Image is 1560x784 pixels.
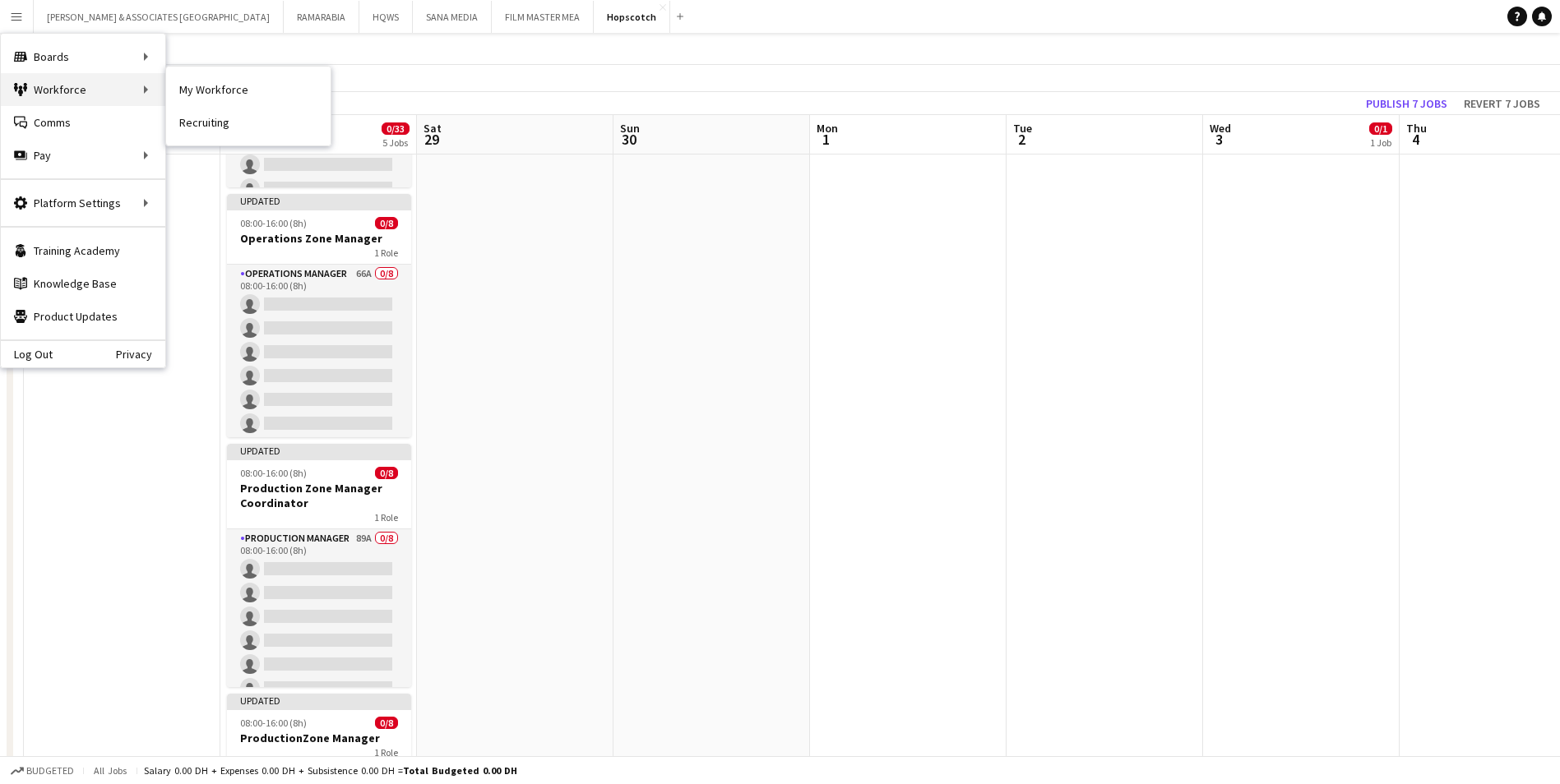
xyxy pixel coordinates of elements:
[26,765,74,777] span: Budgeted
[594,1,670,33] button: Hopscotch
[227,481,411,510] h3: Production Zone Manager Coordinator
[227,731,411,745] h3: ProductionZone Manager
[34,1,284,33] button: [PERSON_NAME] & ASSOCIATES [GEOGRAPHIC_DATA]
[375,717,398,729] span: 0/8
[227,529,411,752] app-card-role: Production Manager89A0/808:00-16:00 (8h)
[1359,93,1454,114] button: Publish 7 jobs
[620,121,640,136] span: Sun
[1,73,165,106] div: Workforce
[227,444,411,687] app-job-card: Updated08:00-16:00 (8h)0/8Production Zone Manager Coordinator1 RoleProduction Manager89A0/808:00-...
[227,194,411,207] div: Updated
[240,717,307,729] span: 08:00-16:00 (8h)
[1,348,53,361] a: Log Out
[374,511,398,523] span: 1 Role
[1,234,165,267] a: Training Academy
[375,217,398,229] span: 0/8
[1406,121,1427,136] span: Thu
[1369,122,1392,135] span: 0/1
[227,194,411,437] app-job-card: Updated08:00-16:00 (8h)0/8Operations Zone Manager1 RoleOperations Manager66A0/808:00-16:00 (8h)
[424,121,442,136] span: Sat
[1404,130,1427,149] span: 4
[1,40,165,73] div: Boards
[284,1,359,33] button: RAMARABIA
[618,130,640,149] span: 30
[1457,93,1547,114] button: Revert 7 jobs
[144,764,517,777] div: Salary 0.00 DH + Expenses 0.00 DH + Subsistence 0.00 DH =
[1,139,165,172] div: Pay
[375,467,398,479] span: 0/8
[382,136,409,149] div: 5 Jobs
[814,130,838,149] span: 1
[166,73,331,106] a: My Workforce
[413,1,492,33] button: SANA MEDIA
[1207,130,1231,149] span: 3
[492,1,594,33] button: FILM MASTER MEA
[403,764,517,777] span: Total Budgeted 0.00 DH
[227,444,411,457] div: Updated
[374,746,398,759] span: 1 Role
[1013,121,1032,136] span: Tue
[1210,121,1231,136] span: Wed
[227,694,411,707] div: Updated
[227,265,411,487] app-card-role: Operations Manager66A0/808:00-16:00 (8h)
[1,267,165,300] a: Knowledge Base
[421,130,442,149] span: 29
[240,467,307,479] span: 08:00-16:00 (8h)
[382,122,410,135] span: 0/33
[1,187,165,219] div: Platform Settings
[817,121,838,136] span: Mon
[227,231,411,246] h3: Operations Zone Manager
[1,106,165,139] a: Comms
[1011,130,1032,149] span: 2
[359,1,413,33] button: HQWS
[1,300,165,333] a: Product Updates
[374,247,398,259] span: 1 Role
[166,106,331,139] a: Recruiting
[90,764,130,777] span: All jobs
[240,217,307,229] span: 08:00-16:00 (8h)
[1370,136,1391,149] div: 1 Job
[8,762,76,780] button: Budgeted
[116,348,165,361] a: Privacy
